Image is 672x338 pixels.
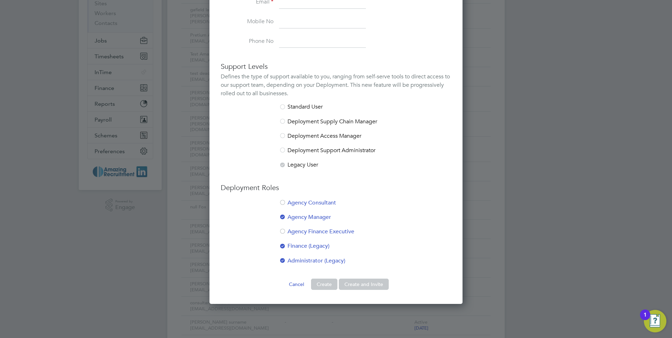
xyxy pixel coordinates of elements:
[221,103,451,118] li: Standard User
[221,214,451,228] li: Agency Manager
[283,279,310,290] button: Cancel
[644,310,666,332] button: Open Resource Center, 1 new notification
[221,118,451,132] li: Deployment Supply Chain Manager
[221,161,451,169] li: Legacy User
[644,315,647,324] div: 1
[221,228,451,242] li: Agency Finance Executive
[221,132,451,147] li: Deployment Access Manager
[221,38,273,45] label: Phone No
[221,242,451,257] li: Finance (Legacy)
[221,199,451,214] li: Agency Consultant
[311,279,337,290] button: Create
[221,183,451,192] h3: Deployment Roles
[339,279,389,290] button: Create and Invite
[221,257,451,272] li: Administrator (Legacy)
[221,147,451,161] li: Deployment Support Administrator
[221,18,273,25] label: Mobile No
[221,72,451,98] div: Defines the type of support available to you, ranging from self-serve tools to direct access to o...
[221,62,451,71] h3: Support Levels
